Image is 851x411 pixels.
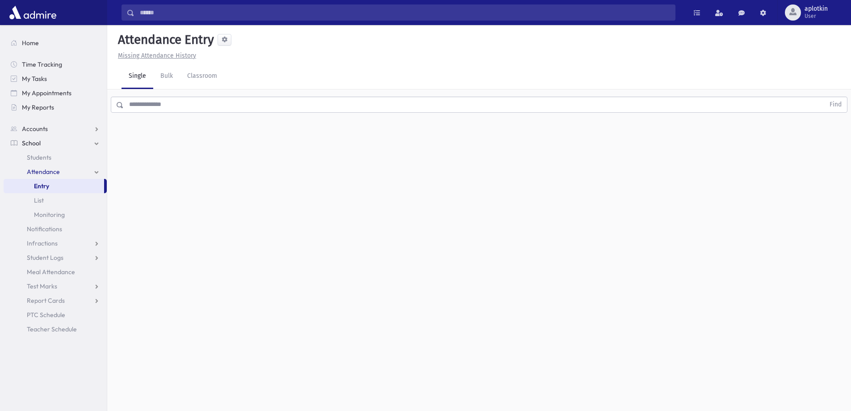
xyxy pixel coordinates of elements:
span: Meal Attendance [27,268,75,276]
span: Infractions [27,239,58,247]
a: Classroom [180,64,224,89]
span: Monitoring [34,211,65,219]
span: PTC Schedule [27,311,65,319]
a: Monitoring [4,208,107,222]
a: Teacher Schedule [4,322,107,336]
a: Bulk [153,64,180,89]
u: Missing Attendance History [118,52,196,59]
a: Report Cards [4,293,107,308]
a: Student Logs [4,250,107,265]
span: List [34,196,44,204]
span: Entry [34,182,49,190]
span: Accounts [22,125,48,133]
a: Home [4,36,107,50]
span: My Reports [22,103,54,111]
span: Report Cards [27,297,65,305]
span: Home [22,39,39,47]
img: AdmirePro [7,4,59,21]
button: Find [824,97,847,112]
a: Test Marks [4,279,107,293]
span: aplotkin [805,5,828,13]
span: My Tasks [22,75,47,83]
a: Accounts [4,122,107,136]
a: Meal Attendance [4,265,107,279]
a: My Reports [4,100,107,114]
span: Notifications [27,225,62,233]
a: Missing Attendance History [114,52,196,59]
a: My Tasks [4,72,107,86]
a: Infractions [4,236,107,250]
a: Single [122,64,153,89]
span: My Appointments [22,89,71,97]
a: My Appointments [4,86,107,100]
span: Attendance [27,168,60,176]
span: User [805,13,828,20]
input: Search [134,4,675,21]
span: Test Marks [27,282,57,290]
span: Time Tracking [22,60,62,68]
a: List [4,193,107,208]
a: Time Tracking [4,57,107,72]
h5: Attendance Entry [114,32,214,47]
a: Students [4,150,107,165]
a: Attendance [4,165,107,179]
span: School [22,139,41,147]
span: Student Logs [27,254,63,262]
a: Notifications [4,222,107,236]
a: School [4,136,107,150]
a: Entry [4,179,104,193]
a: PTC Schedule [4,308,107,322]
span: Students [27,153,51,161]
span: Teacher Schedule [27,325,77,333]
